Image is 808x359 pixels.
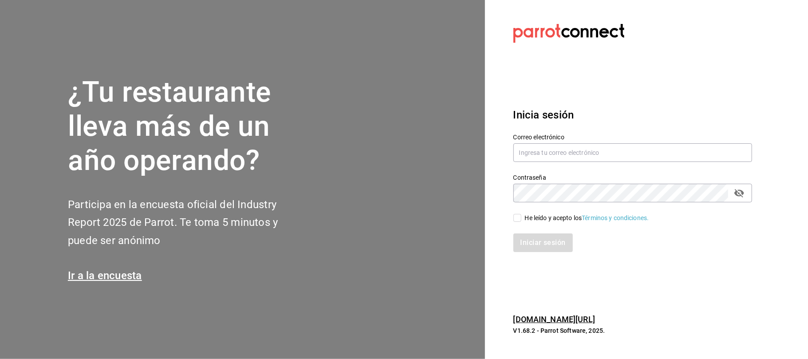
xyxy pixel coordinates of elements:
[513,326,752,335] p: V1.68.2 - Parrot Software, 2025.
[582,214,649,221] a: Términos y condiciones.
[68,75,307,178] h1: ¿Tu restaurante lleva más de un año operando?
[68,269,142,282] a: Ir a la encuesta
[513,143,752,162] input: Ingresa tu correo electrónico
[513,107,752,123] h3: Inicia sesión
[513,134,752,141] label: Correo electrónico
[732,185,747,201] button: passwordField
[525,213,649,223] div: He leído y acepto los
[513,175,752,181] label: Contraseña
[68,196,307,250] h2: Participa en la encuesta oficial del Industry Report 2025 de Parrot. Te toma 5 minutos y puede se...
[513,315,595,324] a: [DOMAIN_NAME][URL]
